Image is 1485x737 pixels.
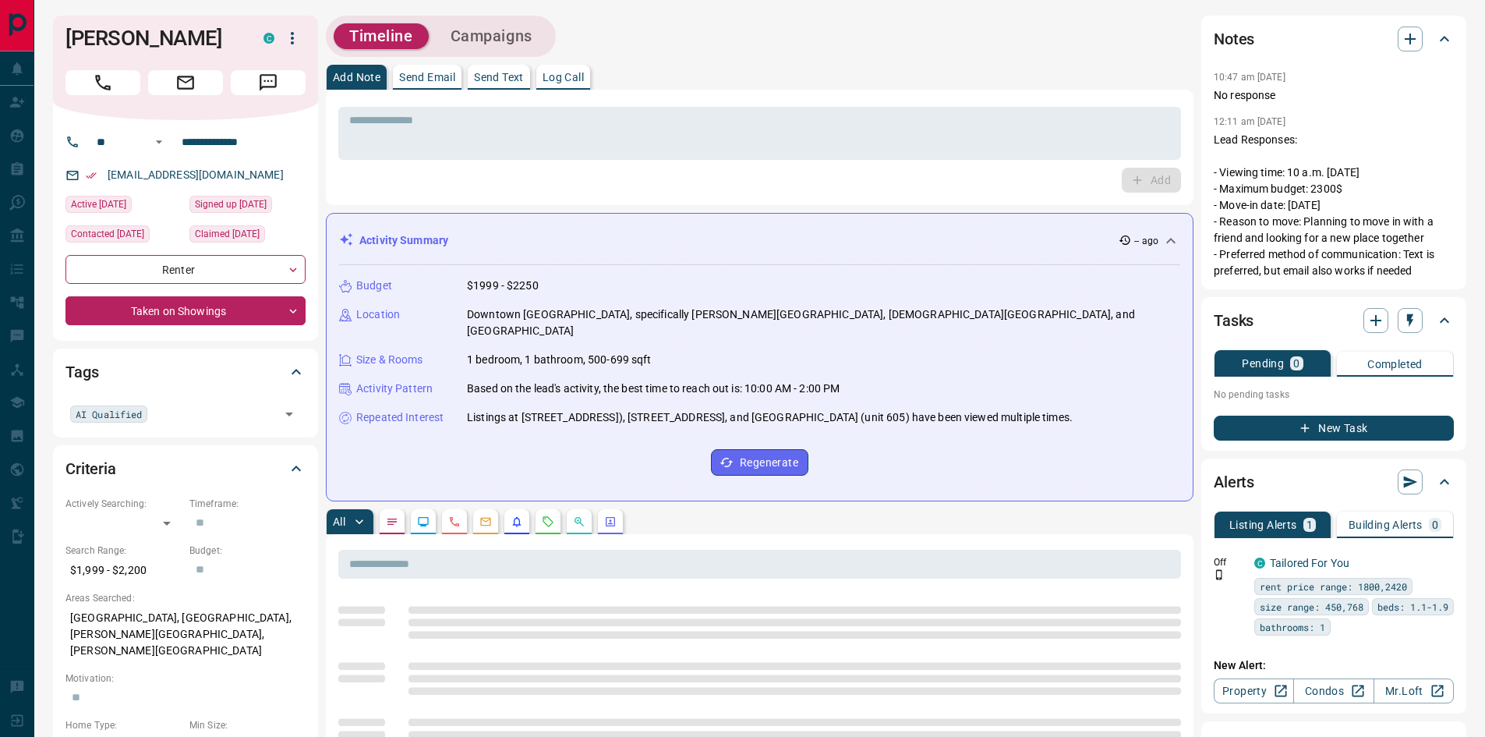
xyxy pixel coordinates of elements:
div: Criteria [65,450,306,487]
p: Activity Summary [359,232,448,249]
p: Actively Searching: [65,497,182,511]
svg: Agent Actions [604,516,617,528]
p: Location [356,306,400,323]
h2: Alerts [1214,469,1254,494]
button: Campaigns [435,23,548,49]
div: Renter [65,255,306,284]
svg: Requests [542,516,554,528]
p: Downtown [GEOGRAPHIC_DATA], specifically [PERSON_NAME][GEOGRAPHIC_DATA], [DEMOGRAPHIC_DATA][GEOGR... [467,306,1180,339]
span: Message [231,70,306,95]
p: Timeframe: [189,497,306,511]
p: Min Size: [189,718,306,732]
div: Thu Aug 14 2025 [65,196,182,218]
p: No response [1214,87,1454,104]
a: Tailored For You [1270,557,1349,569]
div: Wed Jul 23 2025 [189,225,306,247]
span: Call [65,70,140,95]
div: condos.ca [263,33,274,44]
p: Pending [1242,358,1284,369]
span: Active [DATE] [71,197,126,212]
p: 1 bedroom, 1 bathroom, 500-699 sqft [467,352,652,368]
p: Off [1214,555,1245,569]
span: Claimed [DATE] [195,226,260,242]
p: Based on the lead's activity, the best time to reach out is: 10:00 AM - 2:00 PM [467,381,840,397]
p: Budget [356,278,392,294]
svg: Email Verified [86,170,97,181]
p: Motivation: [65,671,306,686]
span: size range: 450,768 [1260,599,1363,615]
svg: Emails [479,516,492,528]
p: 12:11 am [DATE] [1214,116,1285,127]
p: Listings at [STREET_ADDRESS]), [STREET_ADDRESS], and [GEOGRAPHIC_DATA] (unit 605) have been viewe... [467,409,1073,426]
p: Activity Pattern [356,381,433,397]
svg: Listing Alerts [511,516,523,528]
p: Repeated Interest [356,409,444,426]
button: Open [150,133,168,151]
p: 1 [1306,519,1313,530]
p: -- ago [1134,234,1158,248]
p: Search Range: [65,544,182,558]
p: Add Note [333,72,380,83]
span: Signed up [DATE] [195,197,267,212]
button: Open [278,403,300,425]
a: Condos [1293,679,1374,703]
a: Mr.Loft [1374,679,1454,703]
p: Listing Alerts [1229,519,1297,530]
p: Completed [1367,359,1423,370]
h2: Criteria [65,456,116,481]
span: AI Qualified [76,406,142,422]
p: Home Type: [65,718,182,732]
p: Send Email [399,72,455,83]
p: Budget: [189,544,306,558]
p: $1999 - $2250 [467,278,539,294]
p: Size & Rooms [356,352,423,368]
span: bathrooms: 1 [1260,619,1325,635]
p: 0 [1293,358,1299,369]
h2: Tags [65,360,98,384]
button: Regenerate [711,449,808,476]
p: No pending tasks [1214,383,1454,406]
a: [EMAIL_ADDRESS][DOMAIN_NAME] [108,168,284,181]
h2: Tasks [1214,308,1253,333]
svg: Push Notification Only [1214,569,1225,580]
div: Tags [65,353,306,391]
p: Areas Searched: [65,591,306,605]
p: Lead Responses: - Viewing time: 10 a.m. [DATE] - Maximum budget: 2300$ - Move-in date: [DATE] - R... [1214,132,1454,279]
h2: Notes [1214,27,1254,51]
span: beds: 1.1-1.9 [1377,599,1448,615]
p: [GEOGRAPHIC_DATA], [GEOGRAPHIC_DATA], [PERSON_NAME][GEOGRAPHIC_DATA], [PERSON_NAME][GEOGRAPHIC_DATA] [65,605,306,664]
button: Timeline [334,23,429,49]
div: Activity Summary-- ago [339,226,1180,255]
div: Fri Sep 05 2025 [65,225,182,247]
svg: Notes [386,516,398,528]
span: Contacted [DATE] [71,226,144,242]
p: Send Text [474,72,524,83]
div: condos.ca [1254,558,1265,569]
p: Building Alerts [1349,519,1423,530]
div: Fri Jul 18 2025 [189,196,306,218]
span: rent price range: 1800,2420 [1260,579,1407,594]
span: Email [148,70,223,95]
svg: Opportunities [573,516,585,528]
p: Log Call [543,72,584,83]
svg: Lead Browsing Activity [417,516,430,528]
div: Taken on Showings [65,296,306,325]
p: 10:47 am [DATE] [1214,72,1285,83]
p: All [333,516,345,527]
div: Tasks [1214,302,1454,339]
a: Property [1214,679,1294,703]
p: $1,999 - $2,200 [65,558,182,583]
div: Notes [1214,20,1454,58]
svg: Calls [448,516,461,528]
button: New Task [1214,416,1454,441]
p: New Alert: [1214,657,1454,674]
p: 0 [1432,519,1438,530]
div: Alerts [1214,463,1454,501]
h1: [PERSON_NAME] [65,26,240,51]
